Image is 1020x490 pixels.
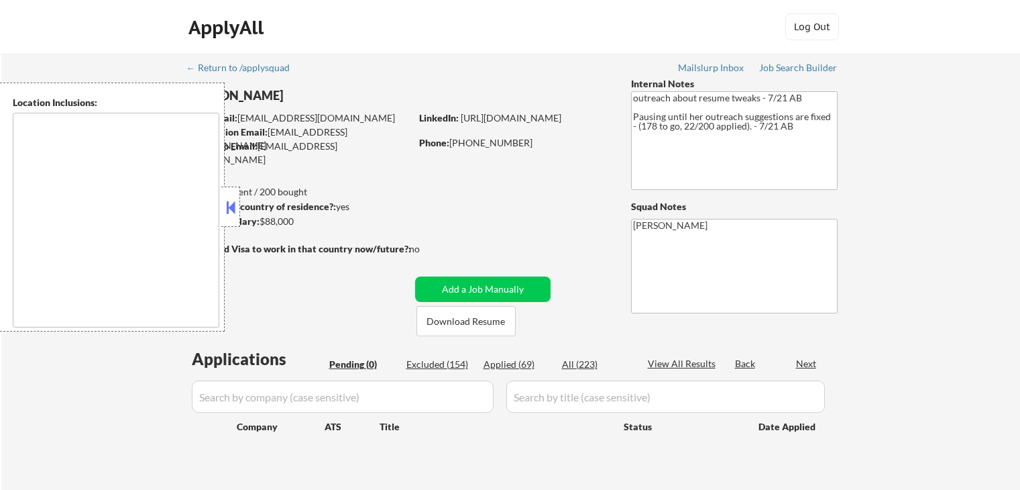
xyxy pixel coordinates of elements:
[796,357,817,371] div: Next
[415,277,551,302] button: Add a Job Manually
[562,358,629,371] div: All (223)
[419,136,609,150] div: [PHONE_NUMBER]
[406,358,473,371] div: Excluded (154)
[192,351,325,367] div: Applications
[631,77,838,91] div: Internal Notes
[325,420,380,434] div: ATS
[187,201,336,212] strong: Can work in country of residence?:
[187,200,406,213] div: yes
[678,63,745,72] div: Mailslurp Inbox
[759,63,838,72] div: Job Search Builder
[13,96,219,109] div: Location Inclusions:
[188,126,410,152] div: [EMAIL_ADDRESS][DOMAIN_NAME]
[188,140,410,166] div: [EMAIL_ADDRESS][DOMAIN_NAME]
[735,357,756,371] div: Back
[419,137,449,148] strong: Phone:
[678,62,745,76] a: Mailslurp Inbox
[419,112,459,124] strong: LinkedIn:
[188,243,411,254] strong: Will need Visa to work in that country now/future?:
[506,381,825,413] input: Search by title (case sensitive)
[192,381,494,413] input: Search by company (case sensitive)
[187,215,410,228] div: $88,000
[186,63,302,72] div: ← Return to /applysquad
[484,358,551,371] div: Applied (69)
[648,357,720,371] div: View All Results
[409,242,447,256] div: no
[188,87,463,104] div: [PERSON_NAME]
[237,420,325,434] div: Company
[188,111,410,125] div: [EMAIL_ADDRESS][DOMAIN_NAME]
[631,200,838,213] div: Squad Notes
[624,414,739,438] div: Status
[186,62,302,76] a: ← Return to /applysquad
[758,420,817,434] div: Date Applied
[329,358,396,371] div: Pending (0)
[461,112,561,124] a: [URL][DOMAIN_NAME]
[416,306,516,336] button: Download Resume
[188,16,268,39] div: ApplyAll
[380,420,611,434] div: Title
[187,185,410,199] div: 69 sent / 200 bought
[785,13,839,40] button: Log Out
